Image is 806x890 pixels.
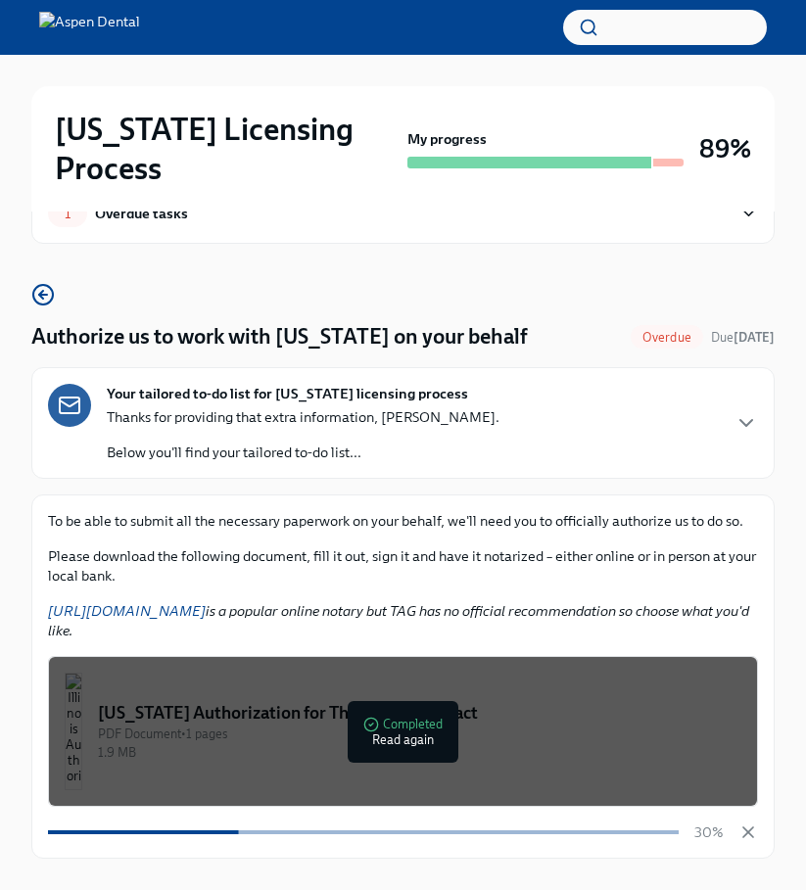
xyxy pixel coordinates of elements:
[699,131,751,166] h3: 89%
[39,12,140,43] img: Aspen Dental
[48,546,758,586] p: Please download the following document, fill it out, sign it and have it notarized – either onlin...
[107,443,499,462] p: Below you'll find your tailored to-do list...
[694,822,723,842] p: 30%
[107,384,468,403] strong: Your tailored to-do list for [US_STATE] licensing process
[711,330,775,345] span: Due
[48,602,206,620] a: [URL][DOMAIN_NAME]
[107,407,499,427] p: Thanks for providing that extra information, [PERSON_NAME].
[738,822,758,842] button: Cancel
[53,207,82,221] span: 1
[711,328,775,347] span: August 1st, 2025 10:00
[734,330,775,345] strong: [DATE]
[65,673,82,790] img: Illinois Authorization for Third Party Contact
[98,743,741,762] div: 1.9 MB
[98,701,741,725] div: [US_STATE] Authorization for Third Party Contact
[407,129,487,149] strong: My progress
[95,203,188,224] div: Overdue tasks
[31,322,528,351] h4: Authorize us to work with [US_STATE] on your behalf
[98,725,741,743] div: PDF Document • 1 pages
[631,330,703,345] span: Overdue
[48,511,758,531] p: To be able to submit all the necessary paperwork on your behalf, we'll need you to officially aut...
[48,602,749,639] em: is a popular online notary but TAG has no official recommendation so choose what you'd like.
[48,656,758,807] button: [US_STATE] Authorization for Third Party ContactPDF Document•1 pages1.9 MBCompletedRead again
[55,110,400,188] h2: [US_STATE] Licensing Process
